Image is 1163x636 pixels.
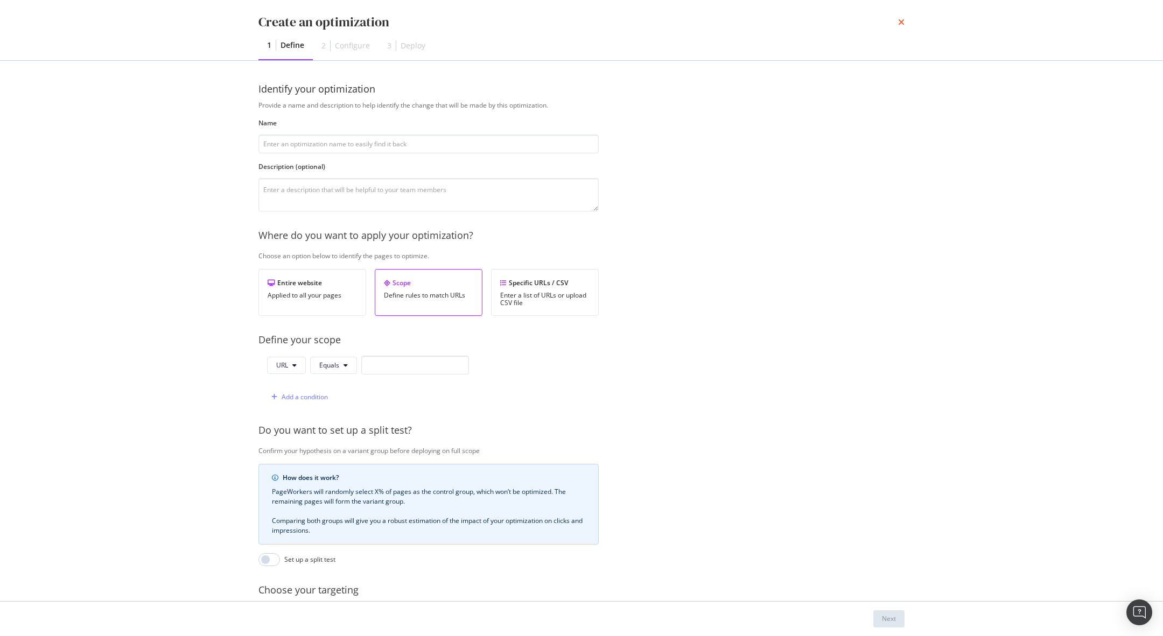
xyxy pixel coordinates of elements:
[258,135,599,153] input: Enter an optimization name to easily find it back
[384,278,473,287] div: Scope
[319,361,339,370] span: Equals
[384,292,473,299] div: Define rules to match URLs
[267,40,271,51] div: 1
[268,278,357,287] div: Entire website
[898,13,905,31] div: times
[258,446,958,455] div: Confirm your hypothesis on a variant group before deploying on full scope
[500,278,590,287] div: Specific URLs / CSV
[283,473,585,483] div: How does it work?
[500,292,590,307] div: Enter a list of URLs or upload CSV file
[284,555,335,564] div: Set up a split test
[258,82,905,96] div: Identify your optimization
[882,614,896,623] div: Next
[272,487,585,535] div: PageWorkers will randomly select X% of pages as the control group, which won’t be optimized. The ...
[258,162,599,171] label: Description (optional)
[276,361,288,370] span: URL
[258,229,958,243] div: Where do you want to apply your optimization?
[258,333,958,347] div: Define your scope
[258,101,958,110] div: Provide a name and description to help identify the change that will be made by this optimization.
[268,292,357,299] div: Applied to all your pages
[321,40,326,51] div: 2
[258,423,958,437] div: Do you want to set up a split test?
[258,464,599,545] div: info banner
[387,40,391,51] div: 3
[310,357,357,374] button: Equals
[258,13,389,31] div: Create an optimization
[258,583,958,597] div: Choose your targeting
[281,40,304,51] div: Define
[1126,599,1152,625] div: Open Intercom Messenger
[335,40,370,51] div: Configure
[258,118,599,128] label: Name
[873,610,905,627] button: Next
[267,357,306,374] button: URL
[282,392,328,401] div: Add a condition
[401,40,425,51] div: Deploy
[258,251,958,260] div: Choose an option below to identify the pages to optimize.
[267,388,328,406] button: Add a condition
